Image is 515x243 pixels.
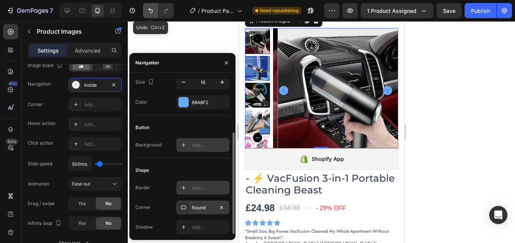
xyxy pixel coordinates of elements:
span: / [198,7,200,15]
p: Settings [38,47,59,55]
span: No [105,200,111,207]
div: 68A8F2 [192,99,228,106]
div: Rich Text Editor. Editing area: main [6,207,159,234]
div: Shape [135,167,149,174]
button: Publish [465,3,496,18]
span: Save [443,8,455,14]
span: Yes [78,200,86,207]
div: Animation [28,181,49,187]
button: 1 product assigned [361,3,433,18]
div: Corner [135,204,151,211]
div: Add... [84,101,120,108]
div: Add... [84,141,120,148]
div: Corner [28,101,43,108]
button: Ease out [69,177,122,191]
div: Background [135,142,162,148]
span: Need republishing [260,7,298,14]
div: Drag / swipe [28,200,55,207]
div: Color [135,99,147,106]
iframe: Design area [239,21,404,243]
div: Publish [471,7,490,15]
p: Product Images [37,27,101,36]
input: Auto [69,157,92,171]
div: Round [192,204,214,211]
span: Yes [78,220,86,227]
div: Add... [192,224,228,231]
button: Save [436,3,462,18]
span: No [105,220,111,227]
div: Add... [192,142,228,149]
div: Add... [192,185,228,192]
div: Infinity loop [28,218,63,229]
p: Advanced [75,47,100,55]
div: Border [135,184,150,191]
div: Inside [84,82,106,89]
div: Shadow [135,224,153,231]
div: Image scale [28,61,64,71]
span: 1 product assigned [367,7,416,15]
div: 450 [7,81,18,87]
span: Ease out [72,181,90,187]
div: Add... [84,121,120,128]
div: Undo/Redo [143,3,174,18]
div: Navigation [28,81,51,87]
div: Navigation [135,59,159,66]
span: Ayesha ([GEOGRAPHIC_DATA],([GEOGRAPHIC_DATA]) [6,218,138,226]
p: 7 [50,6,53,15]
p: "Small size, big power. VacFusion cleaned my whole apartment without breaking a sweat!" [6,207,159,220]
div: Click action [28,140,53,146]
div: Open Intercom Messenger [489,206,507,224]
div: Button [135,124,149,131]
div: Hover action [28,120,55,127]
div: Slide speed [28,160,52,167]
span: Product Page - [DATE] 07:50:25 [201,7,234,15]
button: 7 [3,3,57,18]
div: Beta [6,139,18,145]
div: Size [135,77,155,87]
